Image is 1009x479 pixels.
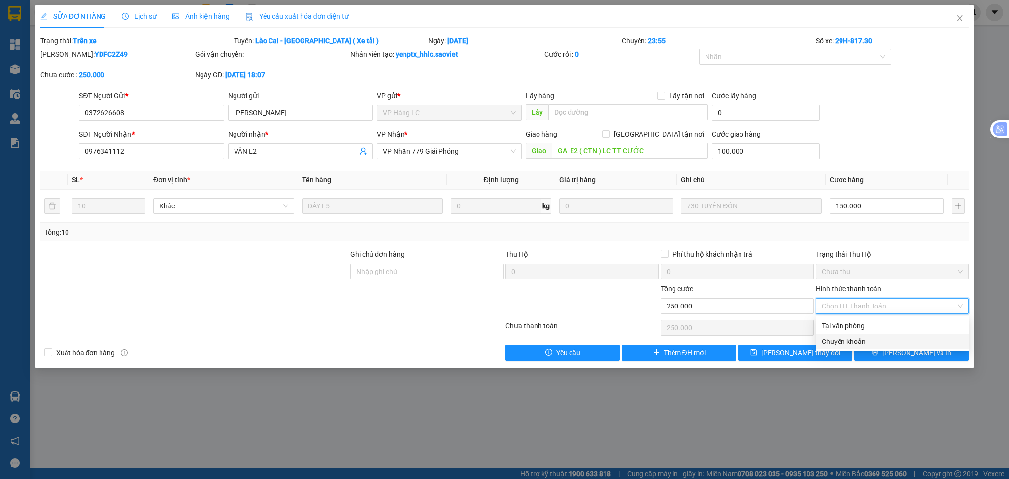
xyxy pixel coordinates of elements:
[815,35,970,46] div: Số xe:
[228,90,373,101] div: Người gửi
[121,349,128,356] span: info-circle
[427,35,621,46] div: Ngày:
[233,35,427,46] div: Tuyến:
[750,349,757,357] span: save
[44,227,390,238] div: Tổng: 10
[484,176,519,184] span: Định lượng
[153,176,190,184] span: Đơn vị tính
[40,12,106,20] span: SỬA ĐƠN HÀNG
[622,345,736,361] button: plusThêm ĐH mới
[377,130,404,138] span: VP Nhận
[816,285,881,293] label: Hình thức thanh toán
[159,199,288,213] span: Khác
[559,198,673,214] input: 0
[122,13,129,20] span: clock-circle
[172,12,230,20] span: Ảnh kiện hàng
[505,250,528,258] span: Thu Hộ
[665,90,708,101] span: Lấy tận nơi
[95,50,128,58] b: YDFC2Z49
[350,250,404,258] label: Ghi chú đơn hàng
[559,176,596,184] span: Giá trị hàng
[835,37,872,45] b: 29H-817.30
[195,69,348,80] div: Ngày GD:
[44,198,60,214] button: delete
[122,12,157,20] span: Lịch sử
[541,198,551,214] span: kg
[225,71,265,79] b: [DATE] 18:07
[79,129,224,139] div: SĐT Người Nhận
[548,104,708,120] input: Dọc đường
[712,105,820,121] input: Cước lấy hàng
[40,13,47,20] span: edit
[396,50,458,58] b: yenptx_hhlc.saoviet
[79,71,104,79] b: 250.000
[952,198,965,214] button: plus
[40,69,194,80] div: Chưa cước :
[552,143,708,159] input: Dọc đường
[505,345,620,361] button: exclamation-circleYêu cầu
[526,130,557,138] span: Giao hàng
[946,5,974,33] button: Close
[359,147,367,155] span: user-add
[73,37,97,45] b: Trên xe
[882,347,951,358] span: [PERSON_NAME] và In
[245,13,253,21] img: icon
[383,105,516,120] span: VP Hàng LC
[79,90,224,101] div: SĐT Người Gửi
[556,347,580,358] span: Yêu cầu
[350,264,504,279] input: Ghi chú đơn hàng
[712,92,756,100] label: Cước lấy hàng
[677,171,826,190] th: Ghi chú
[545,349,552,357] span: exclamation-circle
[255,37,379,45] b: Lào Cai - [GEOGRAPHIC_DATA] ( Xe tải )
[504,320,660,338] div: Chưa thanh toán
[302,176,331,184] span: Tên hàng
[648,37,666,45] b: 23:55
[350,49,542,60] div: Nhân viên tạo:
[854,345,969,361] button: printer[PERSON_NAME] và In
[816,249,969,260] div: Trạng thái Thu Hộ
[956,14,964,22] span: close
[39,35,233,46] div: Trạng thái:
[712,130,761,138] label: Cước giao hàng
[664,347,706,358] span: Thêm ĐH mới
[544,49,698,60] div: Cước rồi :
[447,37,468,45] b: [DATE]
[526,143,552,159] span: Giao
[761,347,840,358] span: [PERSON_NAME] thay đổi
[681,198,822,214] input: Ghi Chú
[526,92,554,100] span: Lấy hàng
[872,349,878,357] span: printer
[822,320,963,331] div: Tại văn phòng
[52,347,119,358] span: Xuất hóa đơn hàng
[822,299,963,313] span: Chọn HT Thanh Toán
[661,285,693,293] span: Tổng cước
[621,35,814,46] div: Chuyến:
[383,144,516,159] span: VP Nhận 779 Giải Phóng
[195,49,348,60] div: Gói vận chuyển:
[172,13,179,20] span: picture
[712,143,820,159] input: Cước giao hàng
[40,49,194,60] div: [PERSON_NAME]:
[653,349,660,357] span: plus
[610,129,708,139] span: [GEOGRAPHIC_DATA] tận nơi
[575,50,579,58] b: 0
[822,336,963,347] div: Chuyển khoản
[245,12,349,20] span: Yêu cầu xuất hóa đơn điện tử
[822,264,963,279] span: Chưa thu
[302,198,443,214] input: VD: Bàn, Ghế
[669,249,756,260] span: Phí thu hộ khách nhận trả
[377,90,522,101] div: VP gửi
[72,176,80,184] span: SL
[228,129,373,139] div: Người nhận
[830,176,864,184] span: Cước hàng
[526,104,548,120] span: Lấy
[738,345,852,361] button: save[PERSON_NAME] thay đổi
